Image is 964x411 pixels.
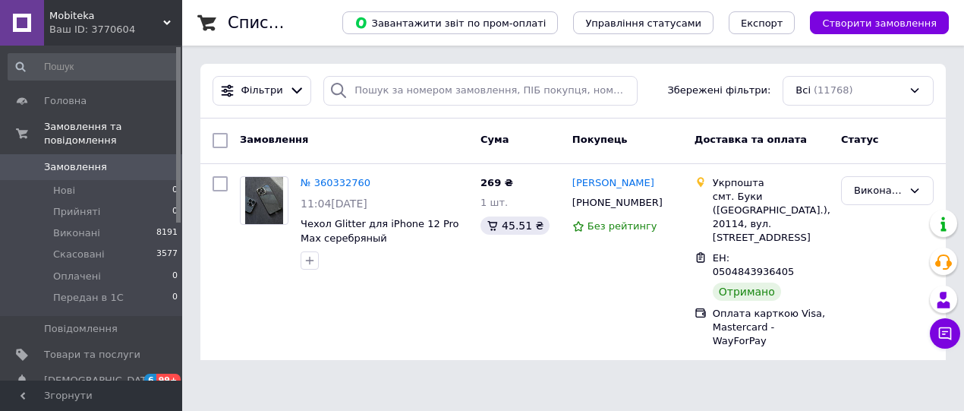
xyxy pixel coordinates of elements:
span: 3577 [156,248,178,261]
span: Передан в 1С [53,291,124,305]
a: Фото товару [240,176,288,225]
span: 0 [172,205,178,219]
button: Управління статусами [573,11,714,34]
span: Cума [480,134,509,145]
span: 99+ [156,374,181,387]
a: Чехол Glitter для iPhone 12 Pro Max серебряный [301,218,459,244]
span: 6 [144,374,156,387]
span: Статус [841,134,879,145]
span: Прийняті [53,205,100,219]
span: (11768) [814,84,853,96]
span: 11:04[DATE] [301,198,367,210]
button: Створити замовлення [810,11,949,34]
div: Ваш ID: 3770604 [49,23,182,36]
span: 269 ₴ [480,177,513,188]
div: смт. Буки ([GEOGRAPHIC_DATA].), 20114, вул. [STREET_ADDRESS] [713,190,829,245]
button: Завантажити звіт по пром-оплаті [342,11,558,34]
span: Фільтри [241,84,283,98]
input: Пошук [8,53,179,81]
span: 0 [172,291,178,305]
span: 0 [172,270,178,283]
span: 1 шт. [480,197,508,208]
span: Оплачені [53,270,101,283]
span: Нові [53,184,75,198]
span: Управління статусами [585,17,701,29]
span: Mobiteka [49,9,163,23]
a: Створити замовлення [795,17,949,28]
span: Завантажити звіт по пром-оплаті [354,16,546,30]
div: Укрпошта [713,176,829,190]
span: Експорт [741,17,783,29]
span: Без рейтингу [588,220,657,232]
a: [PERSON_NAME] [572,176,654,191]
span: Всі [795,84,811,98]
input: Пошук за номером замовлення, ПІБ покупця, номером телефону, Email, номером накладної [323,76,637,106]
div: Виконано [854,183,903,199]
div: Оплата карткою Visa, Mastercard - WayForPay [713,307,829,349]
span: Замовлення [240,134,308,145]
span: [PHONE_NUMBER] [572,197,663,208]
span: Головна [44,94,87,108]
span: 0 [172,184,178,198]
span: Замовлення та повідомлення [44,120,182,147]
span: Збережені фільтри: [667,84,770,98]
button: Експорт [729,11,795,34]
span: Повідомлення [44,322,118,336]
h1: Список замовлень [228,14,382,32]
button: Чат з покупцем [930,318,960,349]
div: Отримано [713,283,781,301]
span: 8191 [156,226,178,240]
span: ЕН: 0504843936405 [713,252,795,278]
a: № 360332760 [301,177,370,188]
span: [DEMOGRAPHIC_DATA] [44,374,156,387]
div: 45.51 ₴ [480,217,550,235]
span: Доставка та оплата [695,134,807,145]
span: Товари та послуги [44,348,140,362]
span: Виконані [53,226,100,240]
span: Скасовані [53,248,105,261]
img: Фото товару [245,177,283,224]
span: Замовлення [44,160,107,174]
span: Створити замовлення [822,17,937,29]
span: Покупець [572,134,628,145]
